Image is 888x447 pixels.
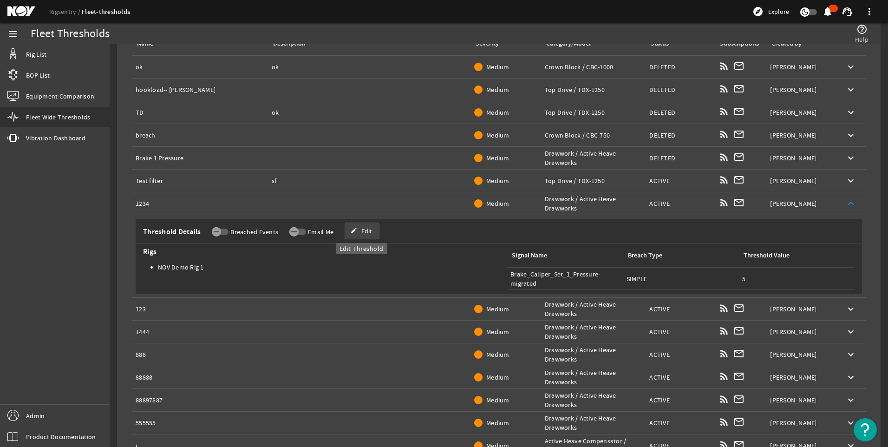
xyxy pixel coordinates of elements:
[136,153,264,163] div: Brake 1 Pressure
[361,226,372,236] span: Edit
[486,199,509,208] span: Medium
[770,108,832,117] div: [PERSON_NAME]
[649,131,711,140] div: DELETED
[545,62,642,72] div: Crown Block / CBC-1000
[649,418,711,427] div: ACTIVE
[733,348,744,359] mat-icon: mail_outline
[718,325,730,336] mat-icon: rss_feed
[345,223,379,239] a: Edit
[770,131,832,140] div: [PERSON_NAME]
[272,176,467,185] div: sf
[649,153,711,163] div: DELETED
[26,112,90,122] span: Fleet Wide Thresholds
[628,250,662,261] div: Breach Type
[545,391,642,409] div: Drawwork / Active Heave Drawworks
[136,327,264,336] div: 1444
[845,61,856,72] mat-icon: keyboard_arrow_down
[136,199,264,208] div: 1234
[31,29,110,39] div: Fleet Thresholds
[545,85,642,94] div: Top Drive / TDX-1250
[26,71,50,80] span: BOP List
[858,0,881,23] button: more_vert
[82,7,130,16] a: Fleet-thresholds
[718,394,730,405] mat-icon: rss_feed
[649,176,711,185] div: ACTIVE
[856,24,868,35] mat-icon: help_outline
[649,327,711,336] div: ACTIVE
[510,270,619,288] div: Brake_Caliper_Set_1_Pressure-migrated
[486,350,509,359] span: Medium
[733,302,744,314] mat-icon: mail_outline
[486,419,509,427] span: Medium
[845,130,856,141] mat-icon: keyboard_arrow_down
[158,263,328,271] li: NOV Demo Rig 1
[272,62,467,72] div: ok
[845,394,856,406] mat-icon: keyboard_arrow_down
[770,153,832,163] div: [PERSON_NAME]
[845,303,856,315] mat-icon: keyboard_arrow_down
[136,395,264,405] div: 88897887
[486,131,509,139] span: Medium
[350,227,358,235] mat-icon: edit
[770,418,832,427] div: [PERSON_NAME]
[733,371,744,382] mat-icon: mail_outline
[770,62,832,72] div: [PERSON_NAME]
[26,133,85,143] span: Vibration Dashboard
[733,394,744,405] mat-icon: mail_outline
[749,4,793,19] button: Explore
[649,373,711,382] div: ACTIVE
[718,60,730,72] mat-icon: rss_feed
[136,350,264,359] div: 888
[718,348,730,359] mat-icon: rss_feed
[545,149,642,167] div: Drawwork / Active Heave Drawworks
[854,418,877,441] button: Open Resource Center
[139,247,499,256] span: Rigs
[545,176,642,185] div: Top Drive / TDX-1250
[512,250,547,261] div: Signal Name
[845,175,856,186] mat-icon: keyboard_arrow_down
[770,395,832,405] div: [PERSON_NAME]
[845,417,856,428] mat-icon: keyboard_arrow_down
[486,154,509,162] span: Medium
[486,328,509,336] span: Medium
[545,322,642,341] div: Drawwork / Active Heave Drawworks
[545,345,642,364] div: Drawwork / Active Heave Drawworks
[718,129,730,140] mat-icon: rss_feed
[136,108,264,117] div: TD
[136,85,264,94] div: hookload-- [PERSON_NAME]
[136,62,264,72] div: ok
[306,227,333,237] label: Email Me
[545,108,642,117] div: Top Drive / TDX-1250
[718,416,730,427] mat-icon: rss_feed
[845,107,856,118] mat-icon: keyboard_arrow_down
[733,151,744,163] mat-icon: mail_outline
[768,7,789,16] span: Explore
[845,326,856,337] mat-icon: keyboard_arrow_down
[26,432,96,441] span: Product Documentation
[733,197,744,208] mat-icon: mail_outline
[718,197,730,208] mat-icon: rss_feed
[49,7,82,16] a: Rigsentry
[486,177,509,185] span: Medium
[770,304,832,314] div: [PERSON_NAME]
[486,396,509,404] span: Medium
[718,302,730,314] mat-icon: rss_feed
[742,274,851,283] div: 5
[770,176,832,185] div: [PERSON_NAME]
[855,35,868,44] span: Help
[229,227,278,237] label: Breached Events
[822,6,833,17] mat-icon: notifications
[545,414,642,432] div: Drawwork / Active Heave Drawworks
[733,83,744,94] mat-icon: mail_outline
[136,373,264,382] div: 88888
[770,373,832,382] div: [PERSON_NAME]
[770,327,832,336] div: [PERSON_NAME]
[7,132,19,144] mat-icon: vibration
[486,373,509,381] span: Medium
[649,304,711,314] div: ACTIVE
[486,85,509,94] span: Medium
[733,60,744,72] mat-icon: mail_outline
[7,28,19,39] mat-icon: menu
[545,368,642,387] div: Drawwork / Active Heave Drawworks
[718,83,730,94] mat-icon: rss_feed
